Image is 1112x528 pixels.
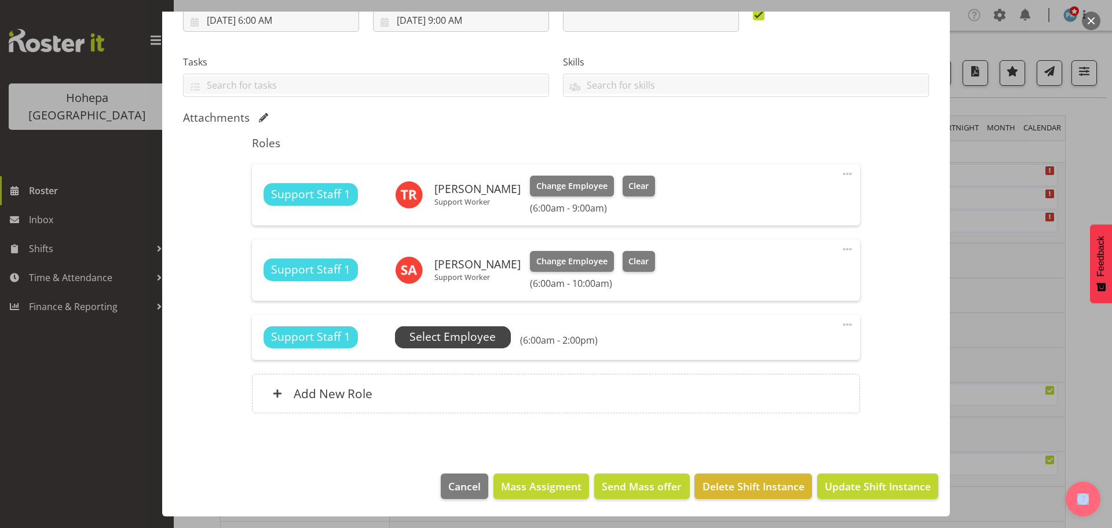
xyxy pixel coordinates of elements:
button: Feedback - Show survey [1090,224,1112,303]
h5: Roles [252,136,859,150]
span: Clear [628,255,649,268]
img: tazleen-razak8488.jpg [395,181,423,209]
h6: (6:00am - 10:00am) [530,278,655,289]
span: Clear [628,180,649,192]
span: Support Staff 1 [271,261,350,278]
input: Click to select... [183,9,359,32]
h6: (6:00am - 9:00am) [530,202,655,214]
span: Change Employee [536,255,608,268]
label: Tasks [183,55,549,69]
span: Send Mass offer [602,479,682,494]
button: Change Employee [530,251,614,272]
h6: (6:00am - 2:00pm) [520,334,598,346]
span: Mass Assigment [501,479,581,494]
button: Update Shift Instance [817,474,938,499]
button: Clear [623,251,656,272]
button: Send Mass offer [594,474,689,499]
h5: Attachments [183,111,250,125]
span: Update Shift Instance [825,479,931,494]
button: Clear [623,176,656,196]
span: Delete Shift Instance [703,479,804,494]
span: Select Employee [409,329,496,345]
p: Support Worker [434,197,521,206]
button: Cancel [441,474,488,499]
label: Skills [563,55,929,69]
h6: Add New Role [294,386,372,401]
span: Change Employee [536,180,608,192]
img: sreshta-anjana11159.jpg [395,256,423,284]
span: Feedback [1096,236,1106,276]
span: Support Staff 1 [271,329,350,345]
h6: [PERSON_NAME] [434,183,521,195]
button: Delete Shift Instance [694,474,811,499]
input: Click to select... [373,9,549,32]
p: Support Worker [434,272,521,282]
img: help-xxl-2.png [1077,493,1089,505]
span: Cancel [448,479,481,494]
input: Search for skills [564,76,928,94]
span: Support Staff 1 [271,186,350,203]
button: Change Employee [530,176,614,196]
input: Search for tasks [184,76,548,94]
h6: [PERSON_NAME] [434,258,521,271]
button: Mass Assigment [493,474,589,499]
